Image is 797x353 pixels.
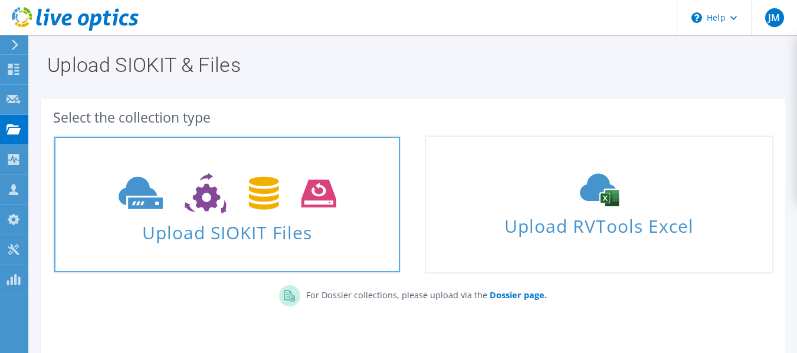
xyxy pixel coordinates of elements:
[53,111,773,124] div: Select the collection type
[490,289,547,301] b: Dossier page.
[487,289,547,301] a: Dossier page.
[300,285,547,302] p: For Dossier collections, please upload via the
[47,55,773,75] h1: Upload SIOKIT & Files
[425,136,773,273] a: Upload RVTools Excel
[426,210,772,236] span: Upload RVTools Excel
[53,136,401,273] a: Upload SIOKIT Files
[691,12,702,23] svg: \n
[765,8,784,27] span: JM
[54,216,400,242] span: Upload SIOKIT Files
